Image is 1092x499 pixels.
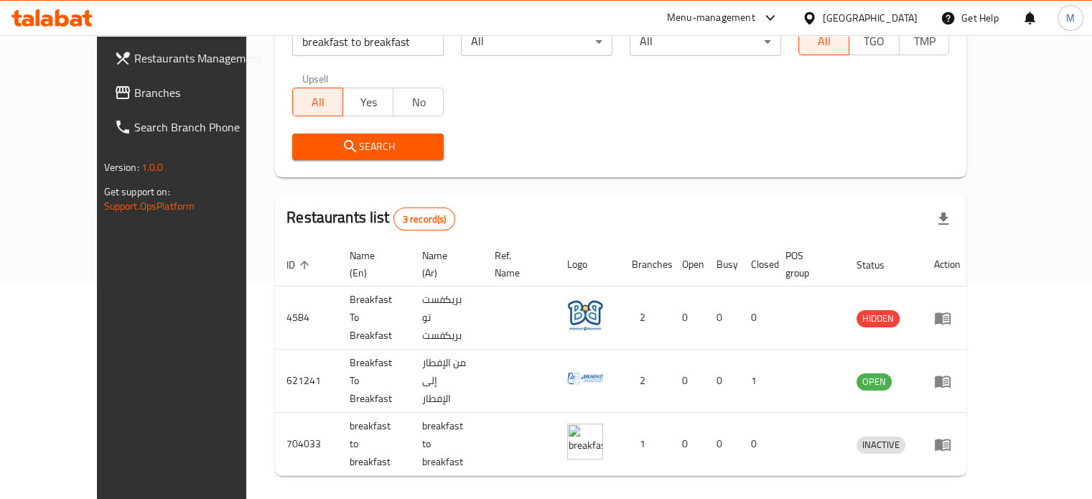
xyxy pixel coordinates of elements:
[1066,10,1075,26] span: M
[620,350,671,413] td: 2
[620,243,671,286] th: Branches
[857,310,900,327] span: HIDDEN
[292,88,343,116] button: All
[134,84,268,101] span: Branches
[934,373,961,390] div: Menu
[393,207,456,230] div: Total records count
[671,286,705,350] td: 0
[104,197,195,215] a: Support.OpsPlatform
[857,373,892,391] div: OPEN
[275,413,338,476] td: 704033
[705,413,739,476] td: 0
[739,286,774,350] td: 0
[103,75,279,110] a: Branches
[857,437,905,453] span: INACTIVE
[849,27,900,55] button: TGO
[411,350,483,413] td: من الإفطار إلى الإفطار
[857,437,905,454] div: INACTIVE
[934,436,961,453] div: Menu
[857,256,903,274] span: Status
[630,27,781,56] div: All
[823,10,918,26] div: [GEOGRAPHIC_DATA]
[292,27,444,56] input: Search for restaurant name or ID..
[338,350,411,413] td: Breakfast To Breakfast
[299,92,337,113] span: All
[620,413,671,476] td: 1
[338,286,411,350] td: Breakfast To Breakfast
[399,92,438,113] span: No
[556,243,620,286] th: Logo
[141,158,164,177] span: 1.0.0
[103,41,279,75] a: Restaurants Management
[275,350,338,413] td: 621241
[934,309,961,327] div: Menu
[461,27,612,56] div: All
[393,88,444,116] button: No
[805,31,844,52] span: All
[134,50,268,67] span: Restaurants Management
[705,286,739,350] td: 0
[411,286,483,350] td: بريكفست تو بريكفست
[411,413,483,476] td: breakfast to breakfast
[567,360,603,396] img: Breakfast To Breakfast
[567,424,603,460] img: breakfast to breakfast
[275,286,338,350] td: 4584
[286,207,455,230] h2: Restaurants list
[899,27,950,55] button: TMP
[855,31,894,52] span: TGO
[671,350,705,413] td: 0
[785,247,828,281] span: POS group
[104,182,170,201] span: Get support on:
[705,243,739,286] th: Busy
[275,243,972,476] table: enhanced table
[286,256,314,274] span: ID
[304,138,432,156] span: Search
[705,350,739,413] td: 0
[798,27,849,55] button: All
[302,73,329,83] label: Upsell
[350,247,393,281] span: Name (En)
[739,350,774,413] td: 1
[567,297,603,333] img: Breakfast To Breakfast
[104,158,139,177] span: Version:
[739,243,774,286] th: Closed
[923,243,972,286] th: Action
[338,413,411,476] td: breakfast to breakfast
[103,110,279,144] a: Search Branch Phone
[671,243,705,286] th: Open
[739,413,774,476] td: 0
[857,373,892,390] span: OPEN
[349,92,388,113] span: Yes
[667,9,755,27] div: Menu-management
[422,247,466,281] span: Name (Ar)
[671,413,705,476] td: 0
[342,88,393,116] button: Yes
[620,286,671,350] td: 2
[926,202,961,236] div: Export file
[394,213,455,226] span: 3 record(s)
[905,31,944,52] span: TMP
[134,118,268,136] span: Search Branch Phone
[495,247,538,281] span: Ref. Name
[292,134,444,160] button: Search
